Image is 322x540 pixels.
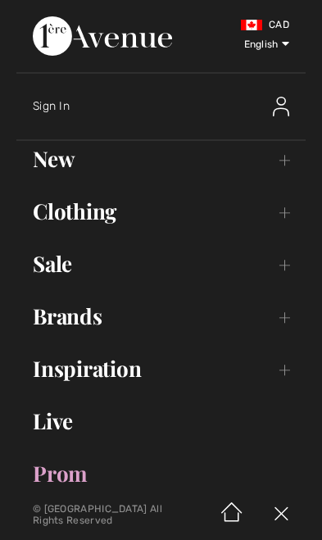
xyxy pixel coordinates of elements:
img: 1ère Avenue [33,16,172,56]
p: © [GEOGRAPHIC_DATA] All Rights Reserved [33,503,170,526]
img: Sign In [273,97,289,116]
span: Sign In [33,99,70,113]
img: X [256,489,306,540]
a: Sign InSign In [33,80,306,133]
img: Home [207,489,256,540]
a: Brands [16,298,306,334]
a: Live [16,403,306,439]
a: New [16,141,306,177]
a: Clothing [16,193,306,229]
a: Sale [16,246,306,282]
a: Prom [16,456,306,492]
a: Inspiration [16,351,306,387]
div: CAD [193,16,289,33]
